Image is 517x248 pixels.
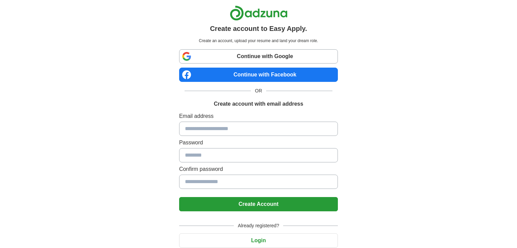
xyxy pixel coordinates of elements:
img: Adzuna logo [230,5,288,21]
label: Password [179,139,338,147]
label: Email address [179,112,338,120]
p: Create an account, upload your resume and land your dream role. [180,38,337,44]
a: Continue with Facebook [179,68,338,82]
label: Confirm password [179,165,338,173]
a: Continue with Google [179,49,338,64]
button: Login [179,233,338,248]
a: Login [179,237,338,243]
button: Create Account [179,197,338,211]
span: Already registered? [234,222,283,229]
span: OR [251,87,266,94]
h1: Create account to Easy Apply. [210,23,307,34]
h1: Create account with email address [214,100,303,108]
